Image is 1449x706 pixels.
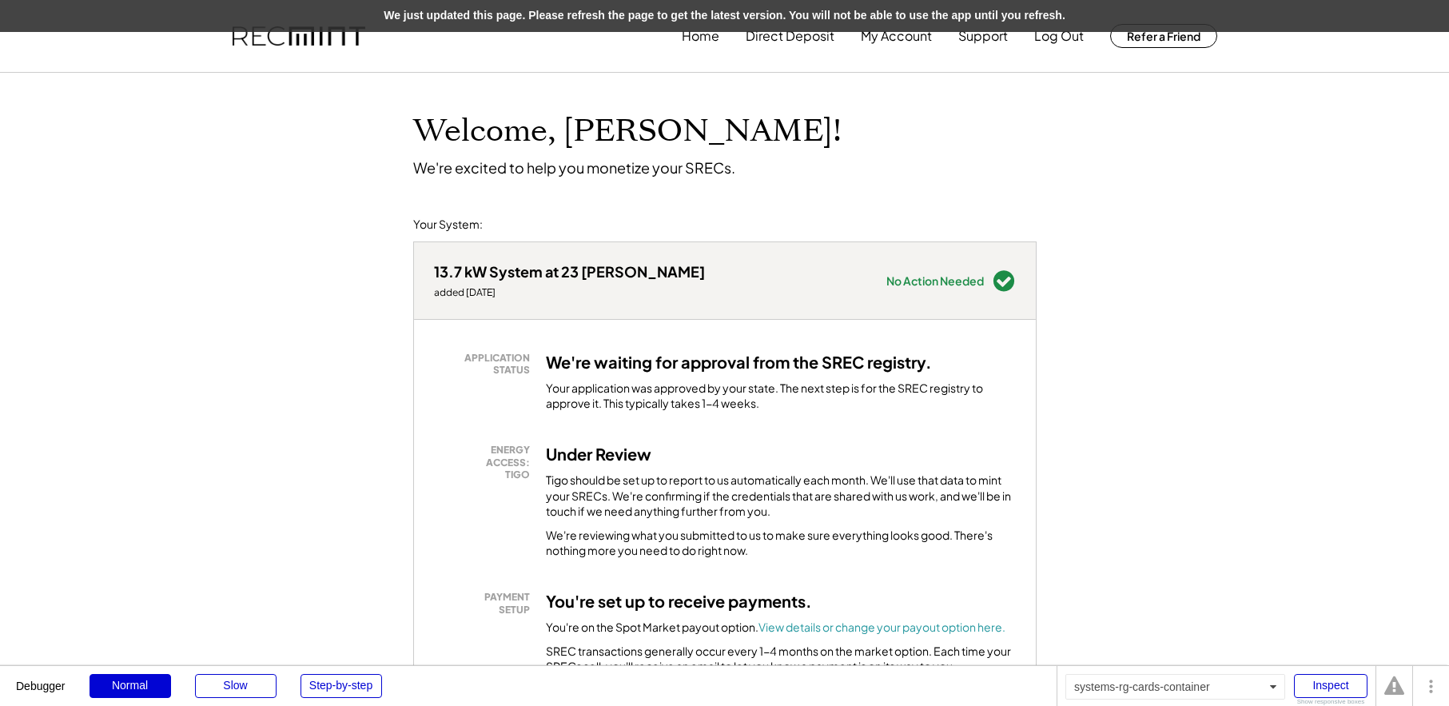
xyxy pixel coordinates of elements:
button: Direct Deposit [746,20,834,52]
div: Normal [90,674,171,698]
div: Show responsive boxes [1294,699,1367,705]
button: Support [958,20,1008,52]
h3: We're waiting for approval from the SREC registry. [546,352,932,373]
div: Step-by-step [301,674,382,698]
div: Tigo should be set up to report to us automatically each month. We'll use that data to mint your ... [546,473,1016,520]
div: Debugger [16,666,66,692]
div: added [DATE] [434,286,705,299]
div: We're excited to help you monetize your SRECs. [413,158,735,177]
h3: You're set up to receive payments. [546,591,812,612]
a: View details or change your payout option here. [758,620,1005,634]
img: recmint-logotype%403x.png [233,26,365,46]
div: systems-rg-cards-container [1065,674,1285,700]
div: You're on the Spot Market payout option. [546,620,1005,636]
button: Refer a Friend [1110,24,1217,48]
div: Your application was approved by your state. The next step is for the SREC registry to approve it... [546,381,1016,412]
button: My Account [861,20,932,52]
button: Log Out [1034,20,1084,52]
div: Your System: [413,217,483,233]
div: ENERGY ACCESS: TIGO [442,444,530,481]
button: Home [682,20,719,52]
div: We're reviewing what you submitted to us to make sure everything looks good. There's nothing more... [546,528,1016,559]
div: No Action Needed [886,275,984,286]
div: 13.7 kW System at 23 [PERSON_NAME] [434,262,705,281]
div: Slow [195,674,277,698]
h3: Under Review [546,444,651,465]
div: SREC transactions generally occur every 1-4 months on the market option. Each time your SRECs sel... [546,644,1016,675]
div: APPLICATION STATUS [442,352,530,377]
h1: Welcome, [PERSON_NAME]! [413,113,842,150]
div: PAYMENT SETUP [442,591,530,616]
div: Inspect [1294,674,1367,698]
